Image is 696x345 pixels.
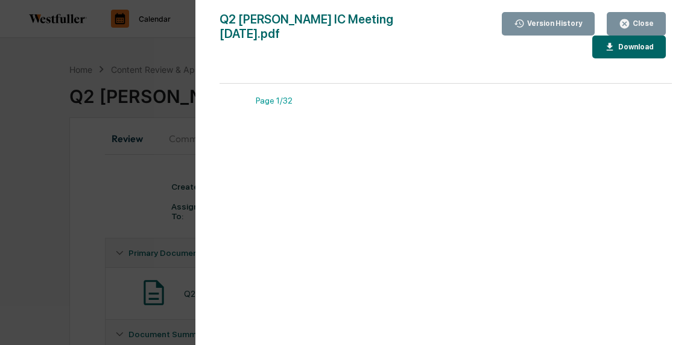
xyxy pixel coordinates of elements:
[630,19,654,28] div: Close
[616,43,654,51] div: Download
[250,96,642,111] div: Page 1/32
[220,12,437,58] div: Q2 [PERSON_NAME] IC Meeting [DATE].pdf
[657,305,690,338] iframe: Open customer support
[592,36,666,59] button: Download
[525,19,583,28] div: Version History
[502,12,595,36] button: Version History
[607,12,666,36] button: Close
